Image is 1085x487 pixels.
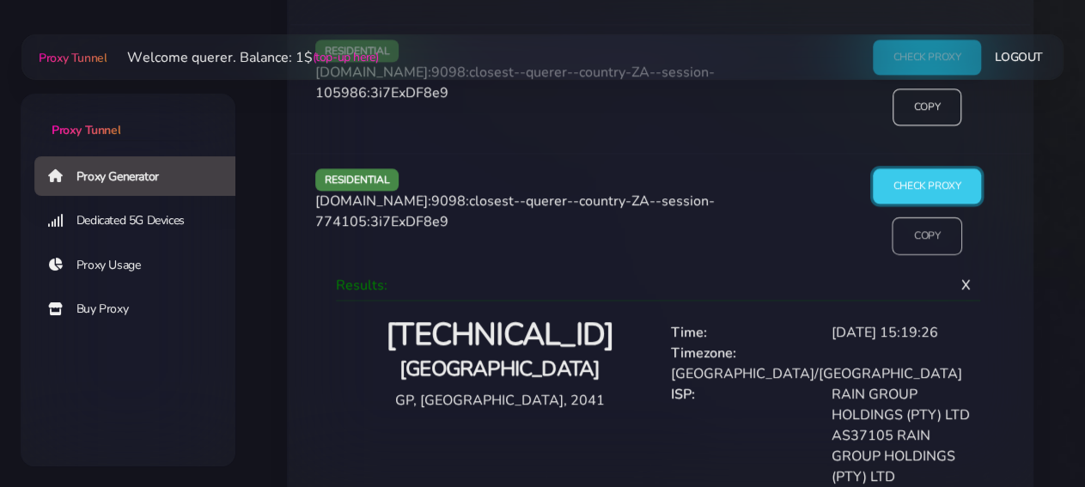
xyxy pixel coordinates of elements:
h2: [TECHNICAL_ID] [350,315,650,356]
a: Proxy Generator [34,156,249,196]
a: Dedicated 5G Devices [34,201,249,240]
input: Copy [892,216,962,254]
div: [GEOGRAPHIC_DATA]/[GEOGRAPHIC_DATA] [661,363,982,384]
input: Copy [893,88,961,125]
li: Welcome querer. Balance: 1$ [107,47,378,68]
input: Check Proxy [873,168,982,204]
div: AS37105 RAIN GROUP HOLDINGS (PTY) LTD [820,425,981,487]
iframe: Webchat Widget [1002,404,1064,466]
a: Proxy Usage [34,246,249,285]
span: residential [315,168,399,190]
span: Proxy Tunnel [52,122,120,138]
span: GP, [GEOGRAPHIC_DATA], 2041 [395,391,605,410]
a: Buy Proxy [34,289,249,329]
div: Timezone: [661,343,982,363]
span: X [948,262,984,308]
div: [DATE] 15:19:26 [820,322,981,343]
span: [DOMAIN_NAME]:9098:closest--querer--country-ZA--session-774105:3i7ExDF8e9 [315,192,715,231]
a: Proxy Tunnel [21,94,235,139]
span: Proxy Tunnel [39,50,107,66]
a: Logout [995,41,1043,73]
span: [DOMAIN_NAME]:9098:closest--querer--country-ZA--session-105986:3i7ExDF8e9 [315,63,715,102]
h4: [GEOGRAPHIC_DATA] [350,355,650,383]
div: Time: [661,322,821,343]
span: Results: [336,276,387,295]
div: ISP: [661,384,821,425]
div: RAIN GROUP HOLDINGS (PTY) LTD [820,384,981,425]
a: (top-up here) [312,48,378,66]
a: Proxy Tunnel [35,44,107,71]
